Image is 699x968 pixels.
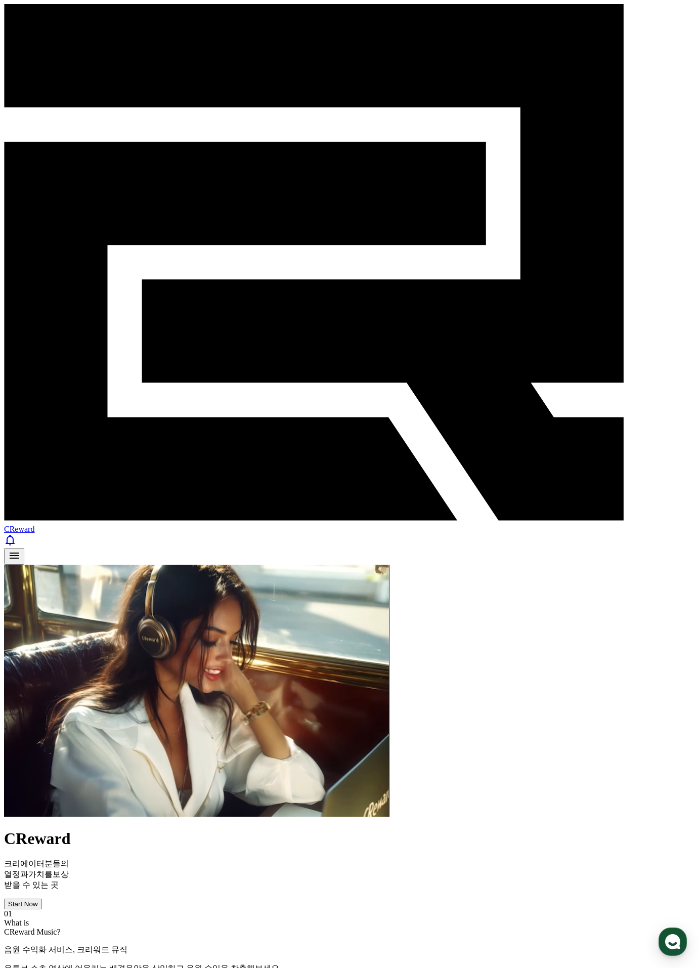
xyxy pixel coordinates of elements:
[32,336,38,344] span: 홈
[67,321,130,346] a: 대화
[4,909,695,918] div: 01
[130,321,194,346] a: 설정
[4,899,42,909] button: Start Now
[93,336,105,345] span: 대화
[4,945,75,954] span: 음원 수익화 서비스,
[4,870,20,878] span: 열정
[4,516,695,533] a: CReward
[4,918,61,936] span: What is CReward Music?
[77,945,127,954] span: 크리워드 뮤직
[4,525,34,533] span: CReward
[53,870,69,878] span: 보상
[28,870,45,878] span: 가치
[4,859,695,891] p: 크리에이터분들의 과 를 받을 수 있는 곳
[3,321,67,346] a: 홈
[156,336,168,344] span: 설정
[8,900,38,908] div: Start Now
[4,899,42,908] a: Start Now
[4,829,695,848] h1: CReward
